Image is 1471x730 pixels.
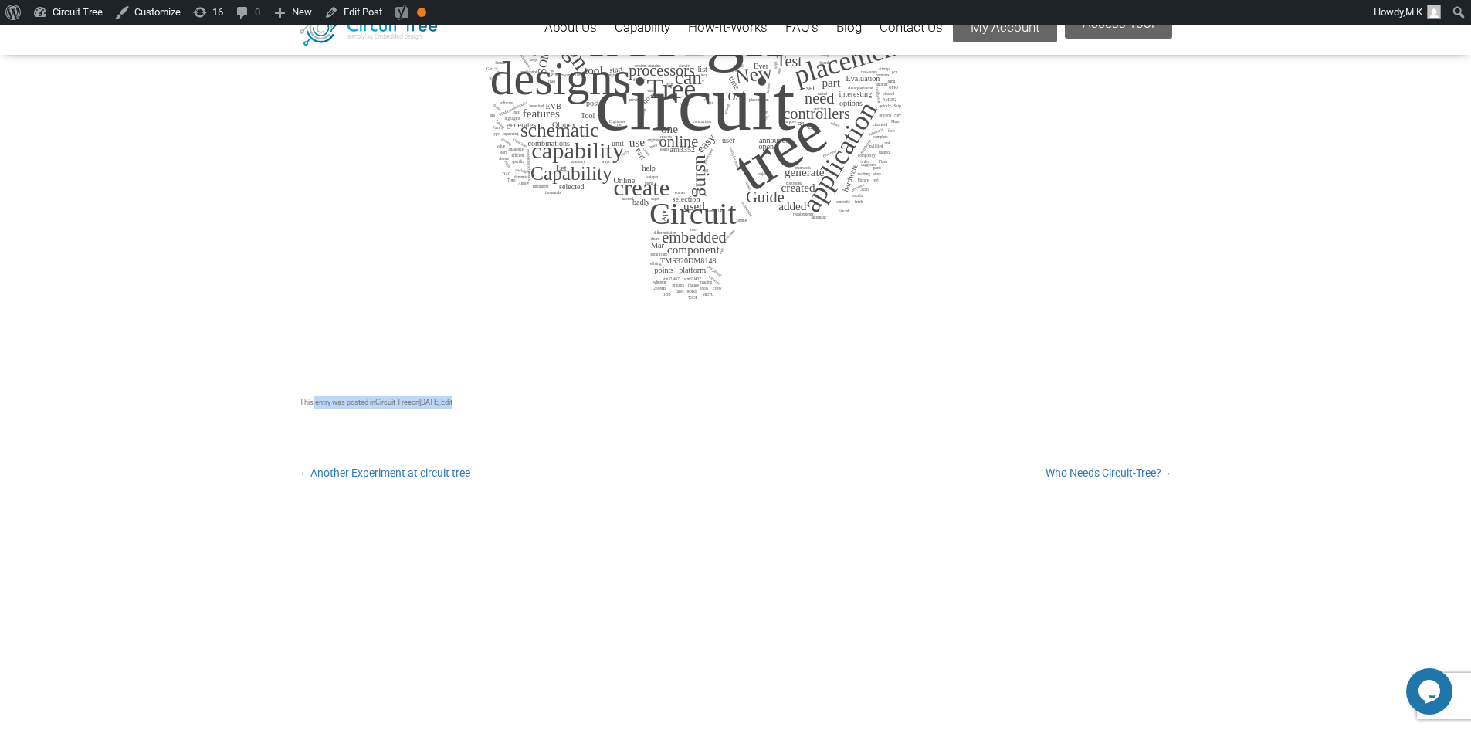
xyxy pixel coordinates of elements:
[836,9,862,47] a: Blog
[1046,467,1172,479] a: Who Needs Circuit-Tree?→
[441,398,452,406] a: Edit
[375,398,412,406] a: Circuit Tree
[1406,668,1456,715] iframe: chat widget
[544,9,597,47] a: About Us
[953,13,1057,42] a: My Account
[300,467,310,479] span: ←
[785,9,819,47] a: FAQ’s
[880,9,943,47] a: Contact Us
[615,9,670,47] a: Capability
[300,396,1172,409] footer: This entry was posted in on .
[300,467,470,479] a: ←Another Experiment at circuit tree
[300,8,438,46] img: Circuit Tree
[1161,467,1172,479] span: →
[1405,6,1422,18] span: M K
[688,9,768,47] a: How-It-Works
[419,398,439,406] a: [DATE]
